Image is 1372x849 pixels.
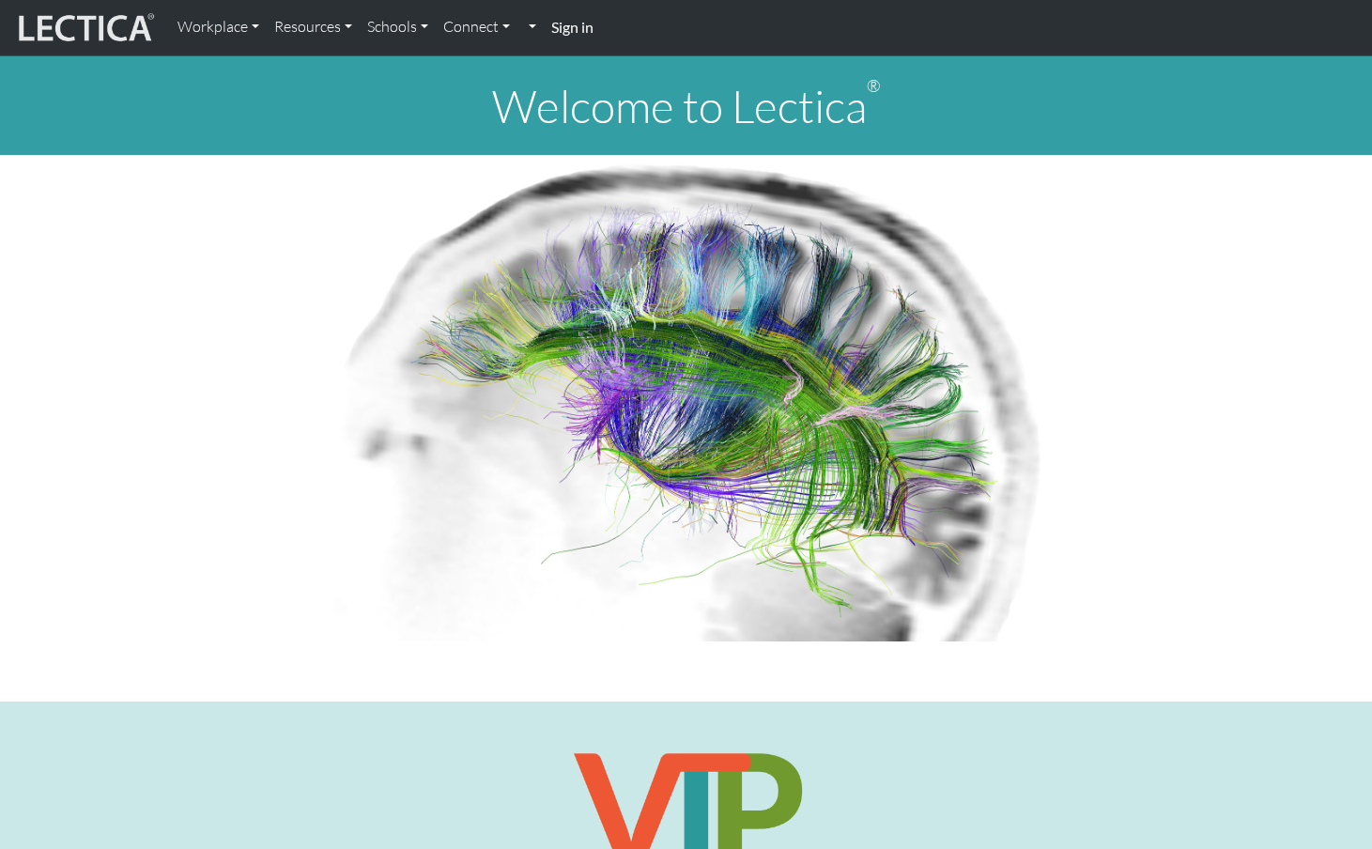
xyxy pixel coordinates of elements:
[321,155,1052,641] img: Human Connectome Project Image
[170,8,267,47] a: Workplace
[436,8,517,47] a: Connect
[360,8,436,47] a: Schools
[267,8,360,47] a: Resources
[544,8,601,48] a: Sign in
[551,18,594,36] strong: Sign in
[14,10,155,46] img: lecticalive
[867,75,881,96] sup: ®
